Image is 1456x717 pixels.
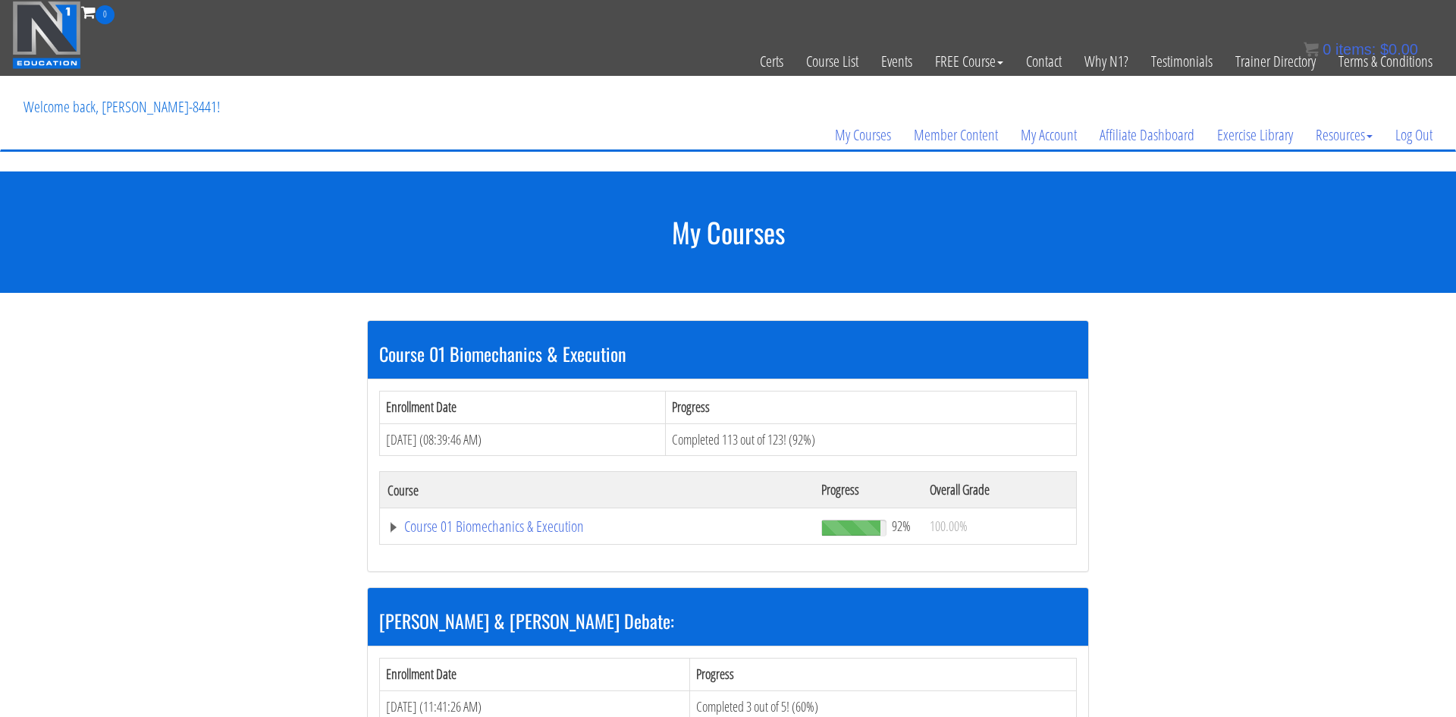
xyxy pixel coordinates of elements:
a: Why N1? [1073,24,1140,99]
img: n1-education [12,1,81,69]
a: Terms & Conditions [1327,24,1444,99]
th: Progress [814,472,922,508]
td: [DATE] (08:39:46 AM) [380,423,666,456]
a: Member Content [902,99,1009,171]
a: Contact [1015,24,1073,99]
p: Welcome back, [PERSON_NAME]-8441! [12,77,231,137]
th: Enrollment Date [380,659,690,691]
a: Events [870,24,924,99]
a: Exercise Library [1206,99,1304,171]
a: Trainer Directory [1224,24,1327,99]
th: Progress [690,659,1077,691]
a: Resources [1304,99,1384,171]
a: Certs [748,24,795,99]
a: My Account [1009,99,1088,171]
a: Testimonials [1140,24,1224,99]
a: Course 01 Biomechanics & Execution [388,519,806,534]
h3: [PERSON_NAME] & [PERSON_NAME] Debate: [379,611,1077,631]
bdi: 0.00 [1380,41,1418,58]
span: 0 [1323,41,1331,58]
th: Progress [665,391,1076,423]
span: 0 [96,5,115,24]
a: My Courses [824,99,902,171]
span: 92% [892,517,911,534]
th: Course [380,472,814,508]
a: 0 items: $0.00 [1304,41,1418,58]
a: Course List [795,24,870,99]
img: icon11.png [1304,42,1319,57]
th: Enrollment Date [380,391,666,423]
td: 100.00% [922,508,1077,545]
span: items: [1335,41,1376,58]
a: Affiliate Dashboard [1088,99,1206,171]
a: 0 [81,2,115,22]
td: Completed 113 out of 123! (92%) [665,423,1076,456]
a: FREE Course [924,24,1015,99]
h3: Course 01 Biomechanics & Execution [379,344,1077,363]
a: Log Out [1384,99,1444,171]
th: Overall Grade [922,472,1077,508]
span: $ [1380,41,1389,58]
